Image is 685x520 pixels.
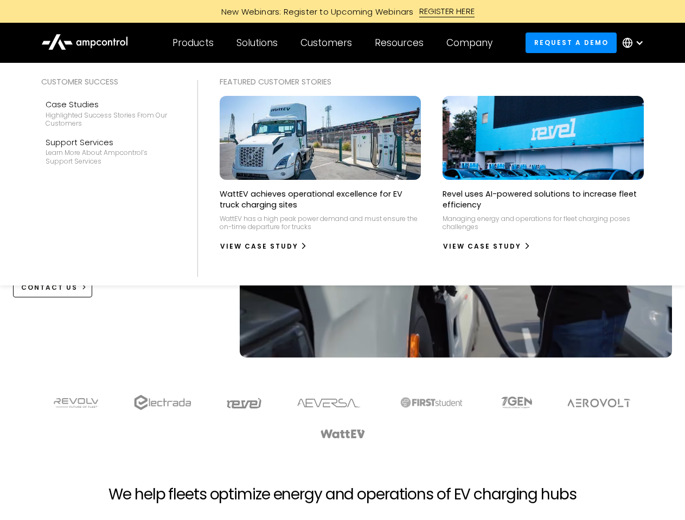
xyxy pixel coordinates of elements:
div: REGISTER HERE [419,5,475,17]
p: Managing energy and operations for fleet charging poses challenges [443,214,644,231]
div: Products [172,37,214,49]
div: Solutions [236,37,278,49]
a: Case StudiesHighlighted success stories From Our Customers [41,94,176,132]
div: Support Services [46,136,171,148]
img: electrada logo [134,395,191,410]
div: Featured Customer Stories [220,76,644,88]
div: Learn more about Ampcontrol’s support services [46,148,171,165]
h2: We help fleets optimize energy and operations of EV charging hubs [108,485,576,504]
img: WattEV logo [320,430,366,438]
div: Highlighted success stories From Our Customers [46,111,171,128]
a: CONTACT US [13,277,93,297]
div: Customers [300,37,352,49]
a: Support ServicesLearn more about Ampcontrol’s support services [41,132,176,170]
div: Resources [375,37,424,49]
a: View Case Study [220,238,308,255]
div: View Case Study [220,242,298,251]
img: Aerovolt Logo [567,399,631,407]
div: CONTACT US [21,283,78,292]
div: Customer success [41,76,176,88]
div: New Webinars: Register to Upcoming Webinars [210,6,419,17]
div: View Case Study [443,242,521,251]
a: View Case Study [443,238,531,255]
p: WattEV has a high peak power demand and must ensure the on-time departure for trucks [220,214,421,231]
p: Revel uses AI-powered solutions to increase fleet efficiency [443,188,644,210]
a: Request a demo [526,32,617,53]
div: Company [446,37,492,49]
a: New Webinars: Register to Upcoming WebinarsREGISTER HERE [99,5,587,17]
p: WattEV achieves operational excellence for EV truck charging sites [220,188,421,210]
div: Case Studies [46,99,171,110]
